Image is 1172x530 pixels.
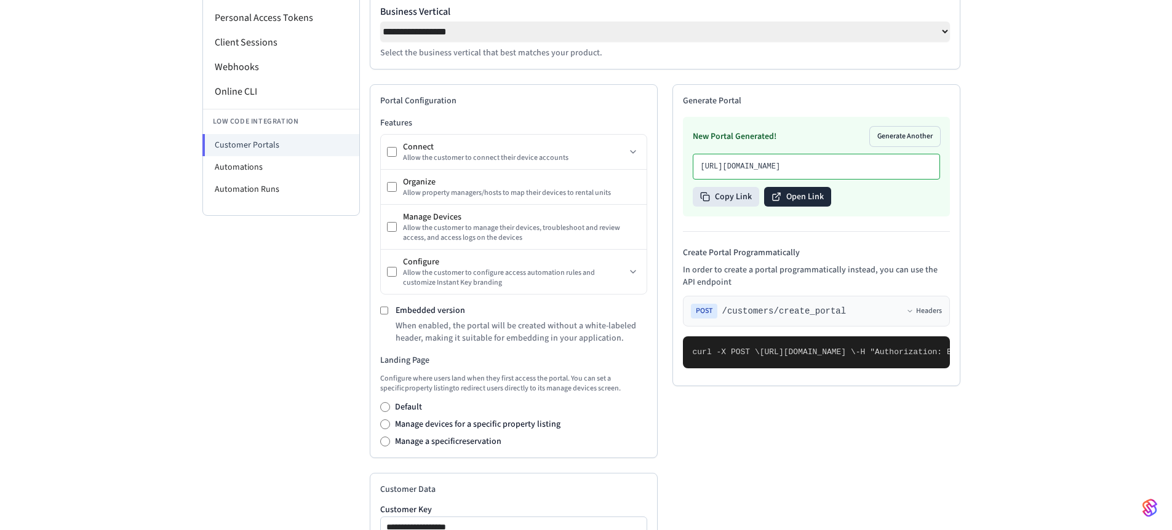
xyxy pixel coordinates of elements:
[403,268,626,288] div: Allow the customer to configure access automation rules and customize Instant Key branding
[693,187,759,207] button: Copy Link
[701,162,932,172] p: [URL][DOMAIN_NAME]
[906,306,942,316] button: Headers
[380,483,647,496] h2: Customer Data
[380,374,647,394] p: Configure where users land when they first access the portal. You can set a specific property lis...
[403,188,640,198] div: Allow property managers/hosts to map their devices to rental units
[403,176,640,188] div: Organize
[764,187,831,207] button: Open Link
[693,347,760,357] span: curl -X POST \
[203,6,359,30] li: Personal Access Tokens
[380,117,647,129] h3: Features
[380,505,647,514] label: Customer Key
[403,153,626,163] div: Allow the customer to connect their device accounts
[380,4,950,19] label: Business Vertical
[403,223,640,243] div: Allow the customer to manage their devices, troubleshoot and review access, and access logs on th...
[403,211,640,223] div: Manage Devices
[396,320,647,344] p: When enabled, the portal will be created without a white-labeled header, making it suitable for e...
[202,134,359,156] li: Customer Portals
[380,47,950,59] p: Select the business vertical that best matches your product.
[683,264,950,288] p: In order to create a portal programmatically instead, you can use the API endpoint
[395,401,422,413] label: Default
[203,109,359,134] li: Low Code Integration
[396,304,465,317] label: Embedded version
[380,354,647,366] h3: Landing Page
[203,156,359,178] li: Automations
[856,347,1086,357] span: -H "Authorization: Bearer seam_api_key_123456" \
[1142,498,1157,518] img: SeamLogoGradient.69752ec5.svg
[395,418,560,430] label: Manage devices for a specific property listing
[683,95,950,107] h2: Generate Portal
[395,435,501,448] label: Manage a specific reservation
[403,256,626,268] div: Configure
[203,55,359,79] li: Webhooks
[403,141,626,153] div: Connect
[722,305,847,317] span: /customers/create_portal
[683,247,950,259] h4: Create Portal Programmatically
[691,304,717,318] span: POST
[693,130,776,143] h3: New Portal Generated!
[203,30,359,55] li: Client Sessions
[380,95,647,107] h2: Portal Configuration
[203,178,359,200] li: Automation Runs
[760,347,856,357] span: [URL][DOMAIN_NAME] \
[870,127,940,146] button: Generate Another
[203,79,359,104] li: Online CLI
